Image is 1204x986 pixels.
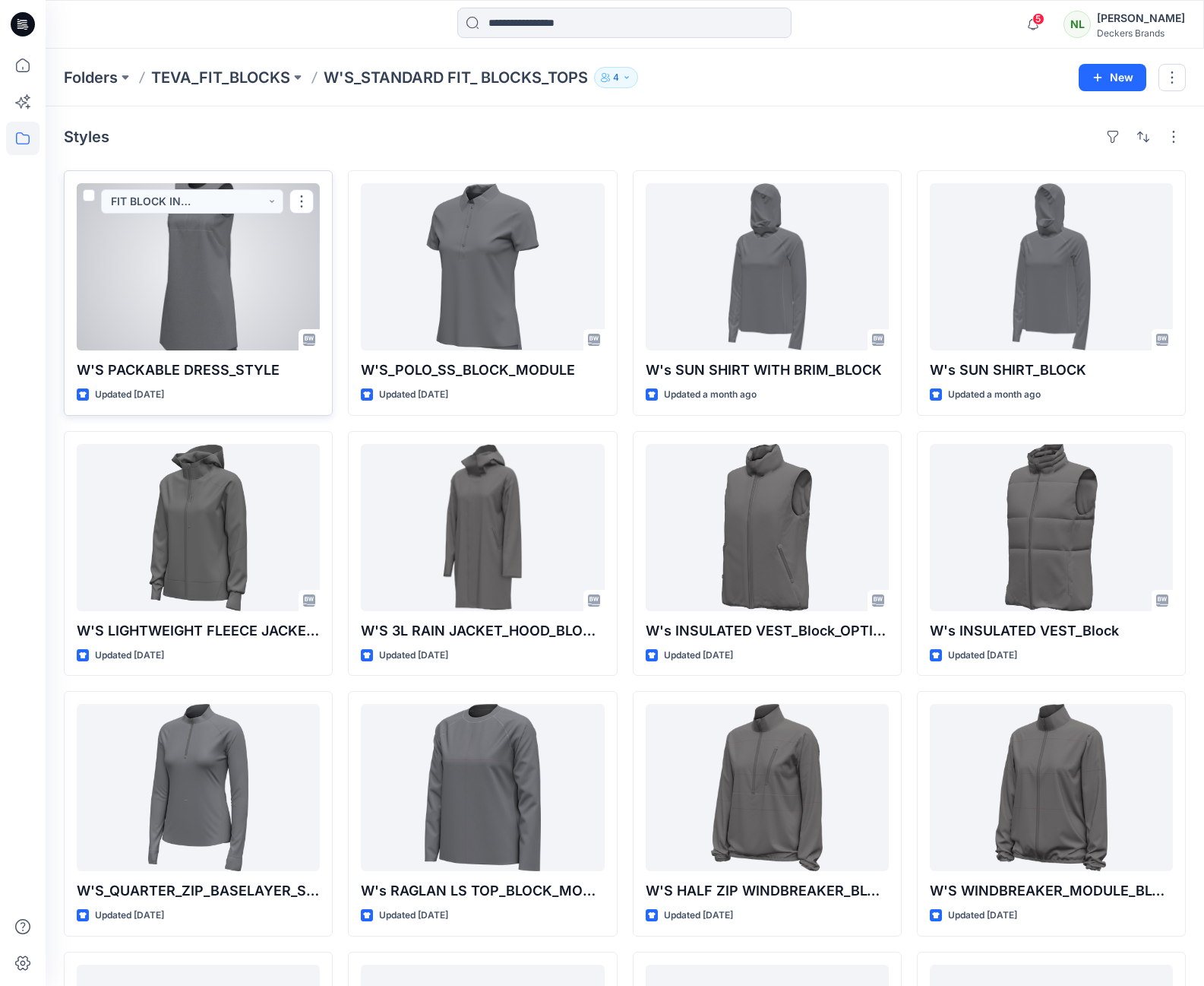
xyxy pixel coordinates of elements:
p: Updated a month ago [948,387,1041,403]
p: Updated [DATE] [664,648,733,664]
p: W's SUN SHIRT_BLOCK [930,360,1173,381]
p: W'S_STANDARD FIT_ BLOCKS_TOPS [324,67,588,88]
p: Updated [DATE] [379,648,448,664]
a: W's INSULATED VEST_Block_OPTION1 [646,444,889,611]
p: W'S HALF ZIP WINDBREAKER_BLOCK [646,880,889,902]
p: W'S 3L RAIN JACKET_HOOD_BLOCK_MODULE [361,620,604,642]
p: W's INSULATED VEST_Block_OPTION1 [646,620,889,642]
a: W's SUN SHIRT WITH BRIM_BLOCK [646,183,889,350]
p: Updated [DATE] [664,908,733,924]
div: NL [1063,11,1091,38]
button: 4 [594,67,638,88]
p: W's INSULATED VEST_Block [930,620,1173,642]
p: 4 [613,69,619,86]
p: Updated [DATE] [948,648,1017,664]
a: W's RAGLAN LS TOP_BLOCK_MODULE [361,704,604,871]
p: W'S PACKABLE DRESS_STYLE [77,360,320,381]
a: W'S LIGHTWEIGHT FLEECE JACKET_HOOD_BLOCK [77,444,320,611]
div: Deckers Brands [1097,27,1185,39]
p: Updated [DATE] [379,387,448,403]
div: [PERSON_NAME] [1097,9,1185,27]
a: W'S PACKABLE DRESS_STYLE [77,183,320,350]
span: 5 [1032,13,1044,25]
a: TEVA_FIT_BLOCKS [151,67,290,88]
a: W'S 3L RAIN JACKET_HOOD_BLOCK_MODULE [361,444,604,611]
p: Updated [DATE] [379,908,448,924]
a: W'S WINDBREAKER_MODULE_BLOCK [930,704,1173,871]
a: W's INSULATED VEST_Block [930,444,1173,611]
a: Folders [64,67,118,88]
a: W'S_QUARTER_ZIP_BASELAYER_STYLE_BLOCK [77,704,320,871]
p: Updated [DATE] [948,908,1017,924]
a: W'S HALF ZIP WINDBREAKER_BLOCK [646,704,889,871]
p: W's SUN SHIRT WITH BRIM_BLOCK [646,360,889,381]
p: W's RAGLAN LS TOP_BLOCK_MODULE [361,880,604,902]
p: W'S_QUARTER_ZIP_BASELAYER_STYLE_BLOCK [77,880,320,902]
p: Updated a month ago [664,387,757,403]
a: W'S_POLO_SS_BLOCK_MODULE [361,183,604,350]
button: New [1079,64,1146,91]
h4: Styles [64,128,109,146]
p: W'S WINDBREAKER_MODULE_BLOCK [930,880,1173,902]
p: W'S_POLO_SS_BLOCK_MODULE [361,360,604,381]
p: Updated [DATE] [95,648,164,664]
p: Updated [DATE] [95,908,164,924]
p: Updated [DATE] [95,387,164,403]
a: W's SUN SHIRT_BLOCK [930,183,1173,350]
p: W'S LIGHTWEIGHT FLEECE JACKET_HOOD_BLOCK [77,620,320,642]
